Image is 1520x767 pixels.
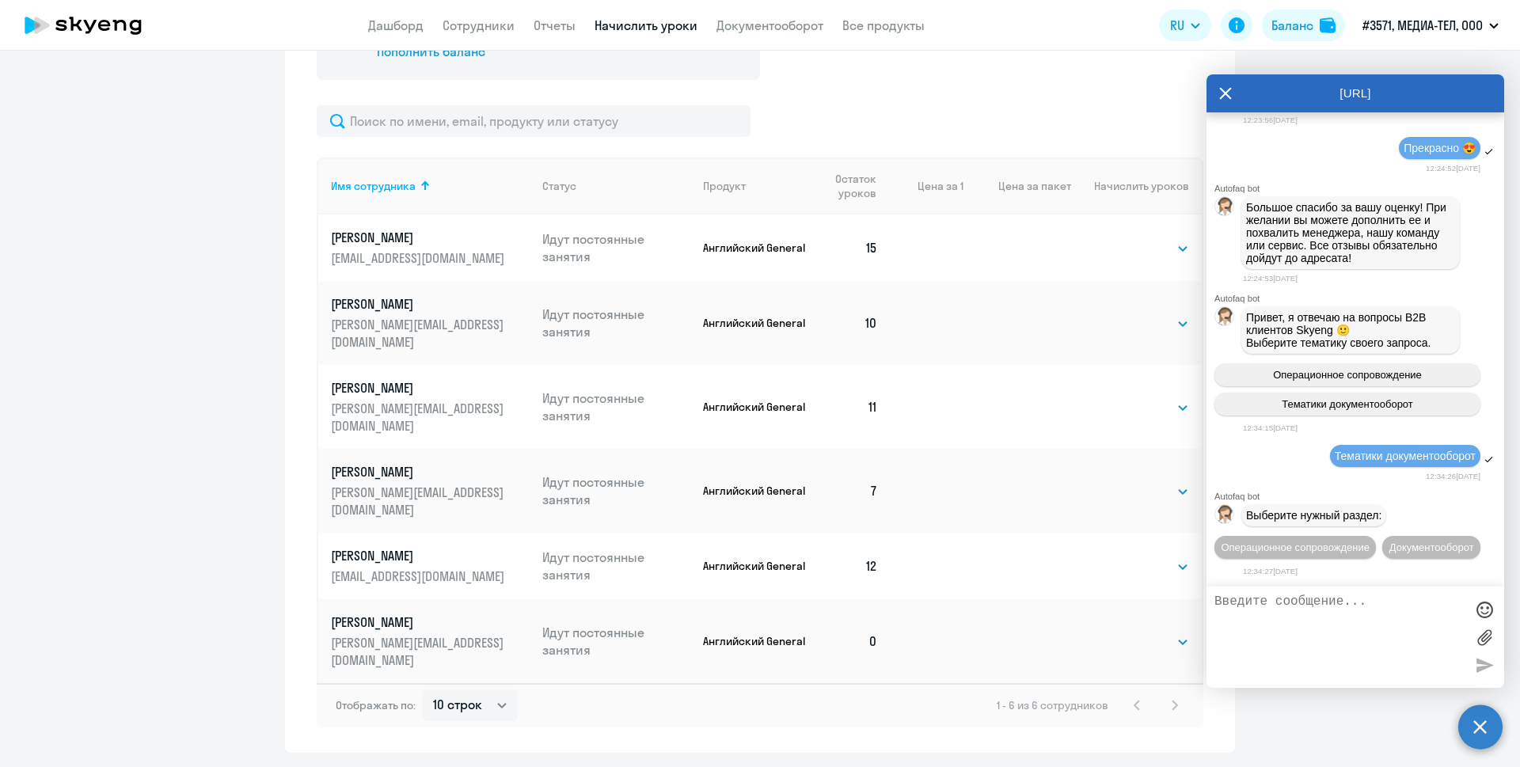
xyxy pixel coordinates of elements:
a: [PERSON_NAME][PERSON_NAME][EMAIL_ADDRESS][DOMAIN_NAME] [331,613,530,669]
button: #3571, МЕДИА-ТЕЛ, ООО [1355,6,1507,44]
span: Прекрасно 😍 [1404,142,1476,154]
a: [PERSON_NAME][PERSON_NAME][EMAIL_ADDRESS][DOMAIN_NAME] [331,295,530,351]
div: Пополнить баланс [377,43,553,60]
th: Цена за пакет [963,158,1071,215]
p: [PERSON_NAME] [331,463,508,480]
p: #3571, МЕДИА-ТЕЛ, ООО [1362,16,1483,35]
p: [PERSON_NAME] [331,379,508,397]
span: RU [1170,16,1184,35]
label: Лимит 10 файлов [1472,625,1496,649]
div: Autofaq bot [1214,492,1504,501]
span: Тематики документооборот [1335,450,1476,462]
time: 12:24:52[DATE] [1426,164,1480,173]
time: 12:34:15[DATE] [1243,423,1298,432]
p: [PERSON_NAME] [331,295,508,313]
p: [PERSON_NAME][EMAIL_ADDRESS][DOMAIN_NAME] [331,484,508,518]
div: Остаток уроков [823,172,891,200]
button: Балансbalance [1262,9,1345,41]
time: 12:34:27[DATE] [1243,567,1298,575]
p: Английский General [703,484,810,498]
p: [EMAIL_ADDRESS][DOMAIN_NAME] [331,249,508,267]
p: [PERSON_NAME] [331,229,508,246]
a: Сотрудники [443,17,515,33]
a: Начислить уроки [595,17,697,33]
td: 15 [810,215,891,281]
button: RU [1159,9,1211,41]
a: [PERSON_NAME][EMAIL_ADDRESS][DOMAIN_NAME] [331,229,530,267]
a: [PERSON_NAME][PERSON_NAME][EMAIL_ADDRESS][DOMAIN_NAME] [331,379,530,435]
p: [PERSON_NAME][EMAIL_ADDRESS][DOMAIN_NAME] [331,316,508,351]
time: 12:24:53[DATE] [1243,274,1298,283]
p: Идут постоянные занятия [542,306,691,340]
button: Операционное сопровождение [1214,363,1480,386]
p: Английский General [703,634,810,648]
span: Привет, я отвечаю на вопросы B2B клиентов Skyeng 🙂 Выберите тематику своего запроса. [1246,311,1431,349]
time: 12:34:26[DATE] [1426,472,1480,480]
p: [PERSON_NAME] [331,613,508,631]
p: Идут постоянные занятия [542,473,691,508]
a: Документооборот [716,17,823,33]
a: [PERSON_NAME][EMAIL_ADDRESS][DOMAIN_NAME] [331,547,530,585]
td: 7 [810,449,891,533]
td: 12 [810,533,891,599]
p: [PERSON_NAME] [331,547,508,564]
button: Операционное сопровождение [1214,536,1376,559]
p: Английский General [703,316,810,330]
a: Дашборд [368,17,424,33]
span: Большое спасибо за вашу оценку! При желании вы можете дополнить ее и похвалить менеджера, нашу ко... [1246,201,1450,264]
div: Имя сотрудника [331,179,530,193]
div: Продукт [703,179,746,193]
span: Операционное сопровождение [1273,369,1422,381]
div: Имя сотрудника [331,179,416,193]
a: Все продукты [842,17,925,33]
p: Английский General [703,559,810,573]
a: [PERSON_NAME][PERSON_NAME][EMAIL_ADDRESS][DOMAIN_NAME] [331,463,530,518]
span: Операционное сопровождение [1221,541,1370,553]
div: Баланс [1271,16,1313,35]
time: 12:23:56[DATE] [1243,116,1298,124]
a: Отчеты [534,17,576,33]
p: Английский General [703,400,810,414]
button: Документооборот [1382,536,1480,559]
div: Autofaq bot [1214,184,1504,193]
input: Поиск по имени, email, продукту или статусу [317,105,750,137]
img: balance [1320,17,1336,33]
p: Идут постоянные занятия [542,549,691,583]
th: Начислить уроков [1071,158,1202,215]
img: bot avatar [1215,505,1235,528]
p: [PERSON_NAME][EMAIL_ADDRESS][DOMAIN_NAME] [331,634,508,669]
div: Autofaq bot [1214,294,1504,303]
td: 0 [810,599,891,683]
p: Идут постоянные занятия [542,624,691,659]
span: 1 - 6 из 6 сотрудников [997,698,1108,712]
div: Статус [542,179,691,193]
button: Тематики документооборот [1214,393,1480,416]
span: Документооборот [1389,541,1474,553]
span: Остаток уроков [823,172,876,200]
p: Идут постоянные занятия [542,230,691,265]
span: Выберите нужный раздел: [1246,509,1381,522]
p: [EMAIL_ADDRESS][DOMAIN_NAME] [331,568,508,585]
th: Цена за 1 [891,158,963,215]
img: bot avatar [1215,197,1235,220]
img: bot avatar [1215,307,1235,330]
div: Продукт [703,179,810,193]
p: Идут постоянные занятия [542,389,691,424]
span: Тематики документооборот [1282,398,1413,410]
span: Отображать по: [336,698,416,712]
p: Английский General [703,241,810,255]
p: [PERSON_NAME][EMAIL_ADDRESS][DOMAIN_NAME] [331,400,508,435]
div: Статус [542,179,576,193]
td: 10 [810,281,891,365]
td: 11 [810,365,891,449]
